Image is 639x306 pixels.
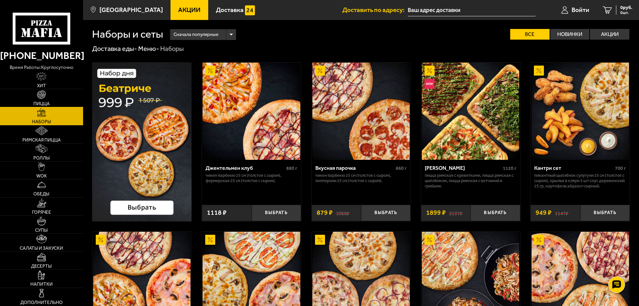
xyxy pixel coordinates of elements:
[37,84,46,88] span: Хит
[620,11,632,15] span: 0 шт.
[205,235,215,245] img: Акционный
[35,228,48,233] span: Супы
[138,45,159,53] a: Меню-
[396,165,407,171] span: 860 г
[503,165,517,171] span: 1120 г
[207,209,227,216] span: 1118 ₽
[425,173,517,189] p: Пицца Римская с креветками, Пицца Римская с цыплёнком, Пицца Римская с ветчиной и грибами.
[33,192,49,196] span: Обеды
[555,209,568,216] s: 1147 ₽
[216,7,244,13] span: Доставка
[31,264,52,269] span: Десерты
[336,209,349,216] s: 1068 ₽
[252,205,301,221] button: Выбрать
[33,156,50,160] span: Роллы
[620,5,632,10] span: 0 руб.
[572,7,589,13] span: Войти
[286,165,297,171] span: 880 г
[312,63,410,160] img: Вкусная парочка
[424,66,434,76] img: Акционный
[30,282,53,287] span: Напитки
[32,210,51,215] span: Горячее
[92,45,137,53] a: Доставка еды-
[202,63,301,160] a: АкционныйДжентельмен клуб
[421,63,520,160] a: АкционныйНовинкаМама Миа
[534,165,613,171] div: Кантри сет
[32,120,51,124] span: Наборы
[315,235,325,245] img: Акционный
[470,205,520,221] button: Выбрать
[550,29,590,40] label: Новинки
[315,66,325,76] img: Акционный
[312,63,411,160] a: АкционныйВкусная парочка
[534,66,544,76] img: Акционный
[20,246,63,251] span: Салаты и закуски
[422,63,519,160] img: Мама Миа
[534,235,544,245] img: Акционный
[449,209,462,216] s: 2137 ₽
[96,235,106,245] img: Акционный
[532,63,629,160] img: Кантри сет
[36,174,47,178] span: WOK
[178,7,201,13] span: Акции
[615,165,626,171] span: 700 г
[510,29,550,40] label: Все
[206,165,285,171] div: Джентельмен клуб
[426,209,446,216] span: 1899 ₽
[245,5,255,15] img: 15daf4d41897b9f0e9f617042186c801.svg
[203,63,300,160] img: Джентельмен клуб
[20,300,63,305] span: Дополнительно
[160,45,184,53] div: Наборы
[531,63,630,160] a: АкционныйКантри сет
[408,4,536,16] input: Ваш адрес доставки
[590,29,629,40] label: Акции
[99,7,163,13] span: [GEOGRAPHIC_DATA]
[315,165,394,171] div: Вкусная парочка
[424,79,434,89] img: Новинка
[580,205,630,221] button: Выбрать
[361,205,410,221] button: Выбрать
[536,209,552,216] span: 949 ₽
[342,7,408,13] span: Доставить по адресу:
[534,173,626,189] p: Пикантный цыплёнок сулугуни 25 см (толстое с сыром), крылья в кляре 5 шт соус деревенский 25 гр, ...
[315,173,407,183] p: Чикен Барбекю 25 см (толстое с сыром), Пепперони 25 см (толстое с сыром).
[205,66,215,76] img: Акционный
[206,173,297,183] p: Чикен Барбекю 25 см (толстое с сыром), Фермерская 25 см (толстое с сыром).
[33,102,50,106] span: Пицца
[174,28,218,41] span: Сначала популярные
[425,165,501,171] div: [PERSON_NAME]
[317,209,333,216] span: 879 ₽
[92,29,163,40] h1: Наборы и сеты
[22,138,61,143] span: Римская пицца
[424,235,434,245] img: Акционный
